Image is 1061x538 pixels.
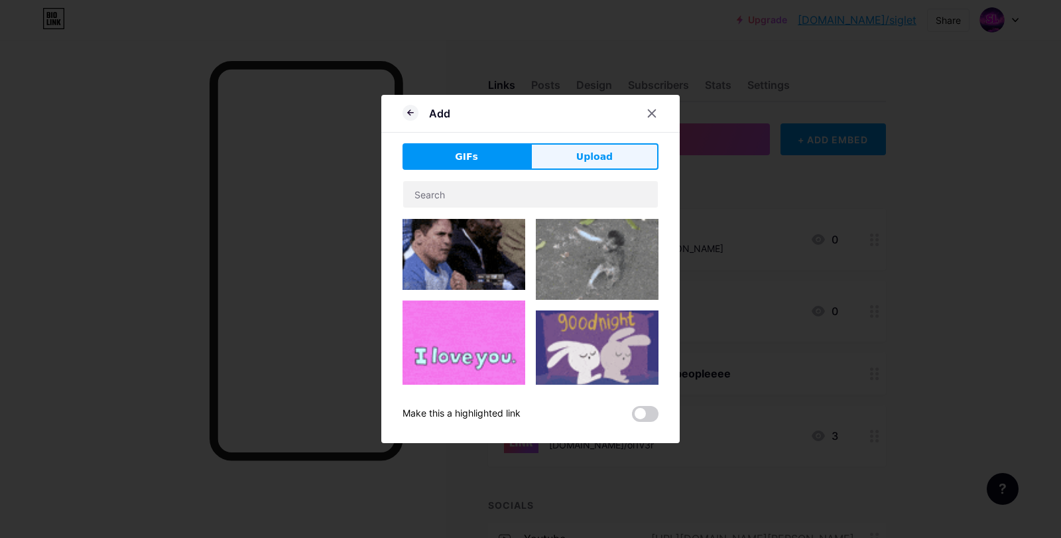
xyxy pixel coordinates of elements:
button: Upload [530,143,658,170]
div: Add [429,105,450,121]
input: Search [403,181,658,208]
div: Make this a highlighted link [403,406,521,422]
img: Gihpy [403,301,525,421]
img: Gihpy [536,219,658,300]
button: GIFs [403,143,530,170]
img: Gihpy [536,310,658,433]
img: Gihpy [403,219,525,290]
span: GIFs [455,150,478,164]
span: Upload [576,150,613,164]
